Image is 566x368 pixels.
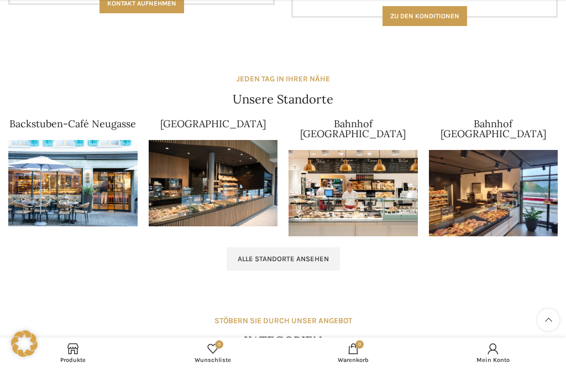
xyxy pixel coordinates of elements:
h4: Unsere Standorte [233,91,333,108]
div: My cart [283,340,423,365]
a: 0 Warenkorb [283,340,423,365]
a: Scroll to top button [537,309,559,331]
span: Zu den konditionen [390,12,459,20]
h4: KATEGORIEN [244,333,322,350]
span: 0 [215,340,223,349]
a: Mein Konto [423,340,564,365]
span: Warenkorb [289,356,418,364]
span: Wunschliste [149,356,278,364]
a: 0 Wunschliste [143,340,284,365]
a: Alle Standorte ansehen [227,247,340,271]
span: Alle Standorte ansehen [238,255,329,263]
a: Produkte [3,340,143,365]
a: Bahnhof [GEOGRAPHIC_DATA] [441,117,546,140]
span: 0 [355,340,364,349]
a: Zu den konditionen [382,6,467,26]
div: STÖBERN SIE DURCH UNSER ANGEBOT [214,315,352,327]
a: Backstuben-Café Neugasse [9,117,136,130]
span: Mein Konto [429,356,558,364]
span: Produkte [8,356,138,364]
a: [GEOGRAPHIC_DATA] [160,117,266,130]
div: JEDEN TAG IN IHRER NÄHE [237,73,330,85]
div: Meine Wunschliste [143,340,284,365]
a: Bahnhof [GEOGRAPHIC_DATA] [300,117,406,140]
